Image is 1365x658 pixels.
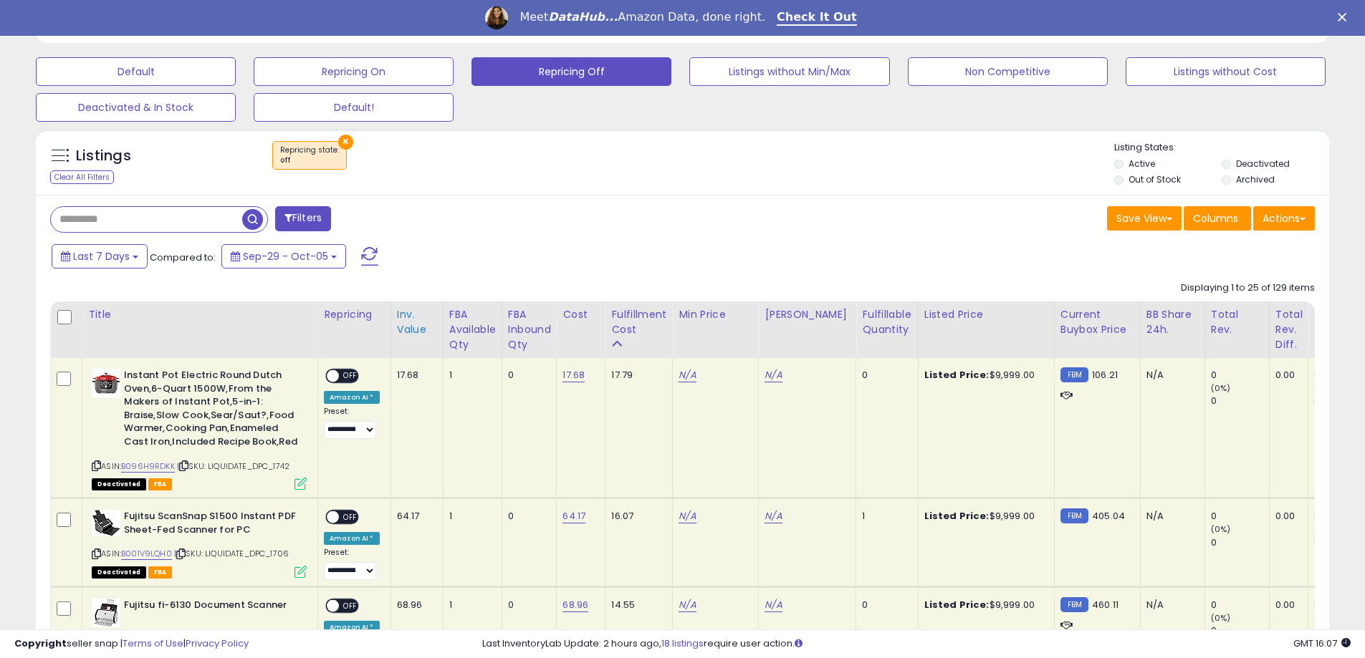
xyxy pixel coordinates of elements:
button: Filters [275,206,331,231]
b: Fujitsu ScanSnap S1500 Instant PDF Sheet-Fed Scanner for PC [124,510,298,540]
button: Listings without Cost [1126,57,1326,86]
button: Repricing Off [471,57,671,86]
b: Instant Pot Electric Round Dutch Oven,6-Quart 1500W,From the Makers of Instant Pot,5-in-1: Braise... [124,369,298,452]
small: (0%) [1314,382,1334,394]
div: 14.55 [611,599,661,611]
b: Listed Price: [924,368,990,382]
div: 0.00 [1275,510,1298,523]
div: Meet Amazon Data, done right. [519,10,765,24]
div: 17.79 [611,369,661,382]
span: 106.21 [1092,368,1118,382]
div: Clear All Filters [50,170,114,184]
div: BB Share 24h. [1146,307,1199,337]
div: off [280,155,339,165]
div: 0 [508,599,546,611]
button: Last 7 Days [52,244,148,268]
span: | SKU: LIQUIDATE_DPC_1706 [174,548,289,559]
button: Non Competitive [908,57,1108,86]
div: 0 [1211,369,1269,382]
label: Out of Stock [1129,173,1181,185]
a: 17.68 [562,368,585,382]
small: (0%) [1211,382,1231,394]
span: Sep-29 - Oct-05 [243,249,328,263]
div: Amazon AI * [324,532,380,545]
div: Min Price [679,307,752,322]
div: 0 [1211,599,1269,611]
div: 1 [862,510,906,523]
h5: Listings [76,146,131,166]
span: OFF [339,600,362,612]
div: ASIN: [92,369,307,488]
button: Save View [1107,206,1182,231]
div: $9,999.00 [924,599,1043,611]
span: 2025-10-13 16:07 GMT [1293,637,1351,650]
label: Deactivated [1236,158,1290,170]
a: 68.96 [562,598,588,612]
div: 1 [449,599,491,611]
div: $9,999.00 [924,510,1043,523]
div: seller snap | | [14,637,249,651]
i: DataHub... [548,10,618,24]
small: (0%) [1314,523,1334,535]
span: All listings that are unavailable for purchase on Amazon for any reason other than out-of-stock [92,478,146,490]
a: B001V9LQH0 [121,548,172,560]
img: 41PYkzF5fvL._SL40_.jpg [92,510,120,536]
div: Inv. value [397,307,437,337]
small: (0%) [1211,612,1231,624]
b: Fujitsu fi-6130 Document Scanner [124,599,298,616]
div: 0 [1211,395,1269,407]
span: | SKU: LIQUIDATE_DPC_1742 [177,460,289,472]
p: Listing States: [1114,141,1329,155]
div: Total Rev. Diff. [1275,307,1303,352]
div: 0 [1211,510,1269,523]
button: Listings without Min/Max [689,57,889,86]
a: Terms of Use [123,637,183,650]
img: Profile image for Georgie [485,6,508,29]
div: 68.96 [397,599,432,611]
div: Preset: [324,548,380,580]
div: 0.00 [1275,369,1298,382]
div: $9,999.00 [924,369,1043,382]
div: N/A [1146,510,1194,523]
a: Privacy Policy [186,637,249,650]
span: 405.04 [1092,509,1125,523]
small: FBM [1060,597,1088,612]
div: [PERSON_NAME] [765,307,850,322]
button: Deactivated & In Stock [36,93,236,122]
small: FBM [1060,367,1088,382]
div: N/A [1146,369,1194,382]
small: (0%) [1314,612,1334,624]
a: N/A [679,368,696,382]
div: FBA inbound Qty [508,307,551,352]
div: 0.00 [1275,599,1298,611]
button: Default! [254,93,454,122]
span: Repricing state : [280,145,339,166]
div: FBA Available Qty [449,307,496,352]
span: FBA [148,478,173,490]
div: 0 [508,369,546,382]
a: N/A [765,509,782,523]
div: 64.17 [397,510,432,523]
div: N/A [1146,599,1194,611]
div: Fulfillment Cost [611,307,666,337]
span: Last 7 Days [73,249,130,263]
button: Sep-29 - Oct-05 [221,244,346,268]
div: Cost [562,307,599,322]
button: Default [36,57,236,86]
div: Last InventoryLab Update: 2 hours ago, require user action. [482,637,1351,651]
div: Amazon AI * [324,391,380,404]
div: 0 [1211,536,1269,549]
small: FBM [1060,508,1088,523]
span: Compared to: [150,251,216,264]
a: 64.17 [562,509,585,523]
strong: Copyright [14,637,67,650]
a: N/A [679,509,696,523]
div: 0 [508,510,546,523]
span: FBA [148,566,173,579]
span: 460.11 [1092,598,1119,611]
div: 16.07 [611,510,661,523]
a: N/A [679,598,696,612]
div: Preset: [324,407,380,439]
div: Repricing [324,307,385,322]
a: 18 listings [661,637,704,650]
